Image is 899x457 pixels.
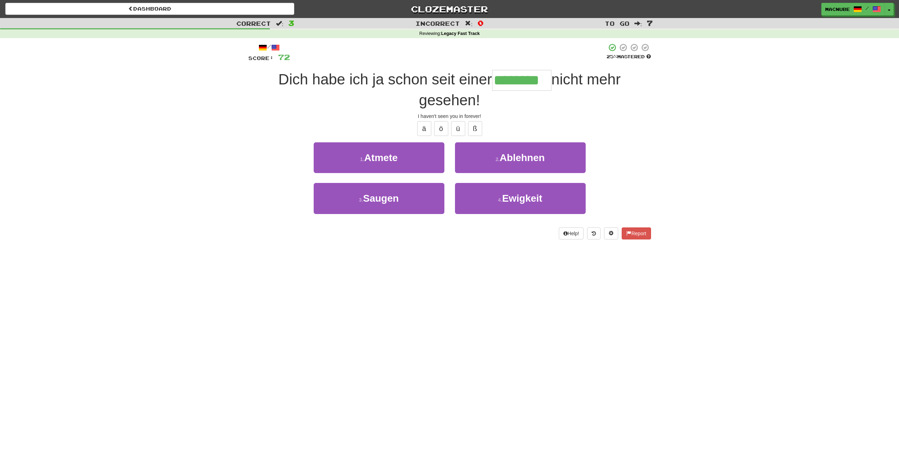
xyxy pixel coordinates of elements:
[455,183,586,214] button: 4.Ewigkeit
[276,20,284,26] span: :
[500,152,545,163] span: Ablehnen
[468,121,482,136] button: ß
[559,227,584,239] button: Help!
[364,152,398,163] span: Atmete
[605,20,629,27] span: To go
[278,71,492,88] span: Dich habe ich ja schon seit einer
[647,19,653,27] span: 7
[465,20,473,26] span: :
[451,121,465,136] button: ü
[415,20,460,27] span: Incorrect
[496,156,500,162] small: 2 .
[498,197,502,203] small: 4 .
[478,19,484,27] span: 0
[634,20,642,26] span: :
[359,197,363,203] small: 3 .
[360,156,364,162] small: 1 .
[305,3,594,15] a: Clozemaster
[607,54,617,59] span: 25 %
[441,31,480,36] strong: Legacy Fast Track
[363,193,399,204] span: Saugen
[865,6,869,11] span: /
[314,142,444,173] button: 1.Atmete
[248,43,290,52] div: /
[455,142,586,173] button: 2.Ablehnen
[236,20,271,27] span: Correct
[622,227,651,239] button: Report
[587,227,601,239] button: Round history (alt+y)
[5,3,294,15] a: Dashboard
[434,121,448,136] button: ö
[821,3,885,16] a: macnube /
[502,193,543,204] span: Ewigkeit
[278,53,290,61] span: 72
[417,121,431,136] button: ä
[288,19,294,27] span: 3
[825,6,850,12] span: macnube
[248,113,651,120] div: I haven't seen you in forever!
[248,55,274,61] span: Score:
[314,183,444,214] button: 3.Saugen
[419,71,621,108] span: nicht mehr gesehen!
[607,54,651,60] div: Mastered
